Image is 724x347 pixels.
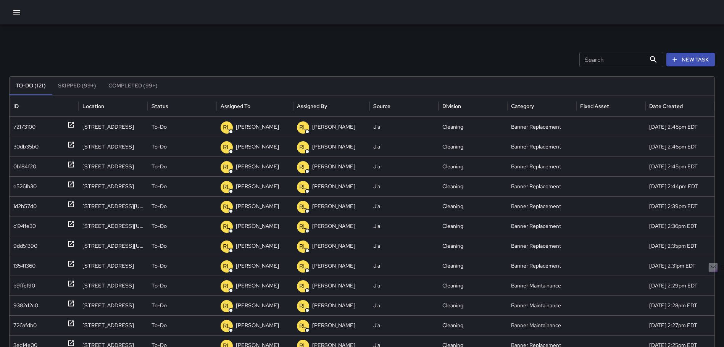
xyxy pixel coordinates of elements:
[236,157,279,176] p: [PERSON_NAME]
[580,103,609,110] div: Fixed Asset
[79,276,148,295] div: 99 H Street Northeast
[507,276,576,295] div: Banner Maintainance
[369,256,439,276] div: Jia
[439,276,508,295] div: Cleaning
[13,216,36,236] div: c194fe30
[223,182,231,192] p: RL
[13,296,38,315] div: 9382d2c0
[312,157,355,176] p: [PERSON_NAME]
[507,216,576,236] div: Banner Replacement
[79,256,148,276] div: 645 1st Street Northeast
[369,315,439,335] div: Jia
[152,216,167,236] p: To-Do
[79,117,148,137] div: 800 North Capitol Street Northwest
[369,236,439,256] div: Jia
[507,196,576,216] div: Banner Replacement
[442,103,461,110] div: Division
[312,256,355,276] p: [PERSON_NAME]
[439,176,508,196] div: Cleaning
[13,236,37,256] div: 9dd51390
[236,137,279,157] p: [PERSON_NAME]
[152,276,167,295] p: To-Do
[79,176,148,196] div: 10 G Street Northeast
[13,103,19,110] div: ID
[369,137,439,157] div: Jia
[439,236,508,256] div: Cleaning
[102,77,164,95] button: Completed (99+)
[312,296,355,315] p: [PERSON_NAME]
[236,316,279,335] p: [PERSON_NAME]
[645,137,714,157] div: 9/8/2025, 2:46pm EDT
[13,197,37,216] div: 1d2b57d0
[645,276,714,295] div: 9/8/2025, 2:29pm EDT
[10,77,52,95] button: To-Do (121)
[152,103,168,110] div: Status
[645,236,714,256] div: 9/8/2025, 2:35pm EDT
[223,143,231,152] p: RL
[299,242,307,251] p: RL
[223,222,231,231] p: RL
[152,137,167,157] p: To-Do
[236,276,279,295] p: [PERSON_NAME]
[312,236,355,256] p: [PERSON_NAME]
[649,103,683,110] div: Date Created
[507,137,576,157] div: Banner Replacement
[299,282,307,291] p: RL
[152,256,167,276] p: To-Do
[152,117,167,137] p: To-Do
[299,321,307,331] p: RL
[52,77,102,95] button: Skipped (99+)
[223,321,231,331] p: RL
[312,276,355,295] p: [PERSON_NAME]
[369,276,439,295] div: Jia
[312,177,355,196] p: [PERSON_NAME]
[645,315,714,335] div: 9/8/2025, 2:27pm EDT
[645,295,714,315] div: 9/8/2025, 2:28pm EDT
[236,117,279,137] p: [PERSON_NAME]
[299,202,307,211] p: RL
[439,137,508,157] div: Cleaning
[223,302,231,311] p: RL
[13,177,37,196] div: e5261b30
[223,123,231,132] p: RL
[13,117,35,137] div: 72173100
[507,295,576,315] div: Banner Maintainance
[645,176,714,196] div: 9/8/2025, 2:44pm EDT
[13,137,39,157] div: 30db35b0
[79,137,148,157] div: 777 North Capitol Street Northeast
[152,157,167,176] p: To-Do
[152,316,167,335] p: To-Do
[507,256,576,276] div: Banner Replacement
[299,222,307,231] p: RL
[79,157,148,176] div: 710 North Capitol Street Northwest
[236,197,279,216] p: [PERSON_NAME]
[236,216,279,236] p: [PERSON_NAME]
[373,103,390,110] div: Source
[369,157,439,176] div: Jia
[439,216,508,236] div: Cleaning
[645,196,714,216] div: 9/8/2025, 2:39pm EDT
[299,262,307,271] p: RL
[79,216,148,236] div: 25 Massachusetts Avenue Northwest
[13,276,35,295] div: b9ffe190
[79,236,148,256] div: 1 Massachusetts Avenue Northwest
[299,143,307,152] p: RL
[507,117,576,137] div: Banner Replacement
[299,123,307,132] p: RL
[369,176,439,196] div: Jia
[312,216,355,236] p: [PERSON_NAME]
[369,216,439,236] div: Jia
[152,296,167,315] p: To-Do
[236,296,279,315] p: [PERSON_NAME]
[369,117,439,137] div: Jia
[369,295,439,315] div: Jia
[312,137,355,157] p: [PERSON_NAME]
[439,157,508,176] div: Cleaning
[369,196,439,216] div: Jia
[223,282,231,291] p: RL
[236,236,279,256] p: [PERSON_NAME]
[312,197,355,216] p: [PERSON_NAME]
[13,157,36,176] div: 0b184f20
[507,315,576,335] div: Banner Maintainance
[13,316,37,335] div: 726afdb0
